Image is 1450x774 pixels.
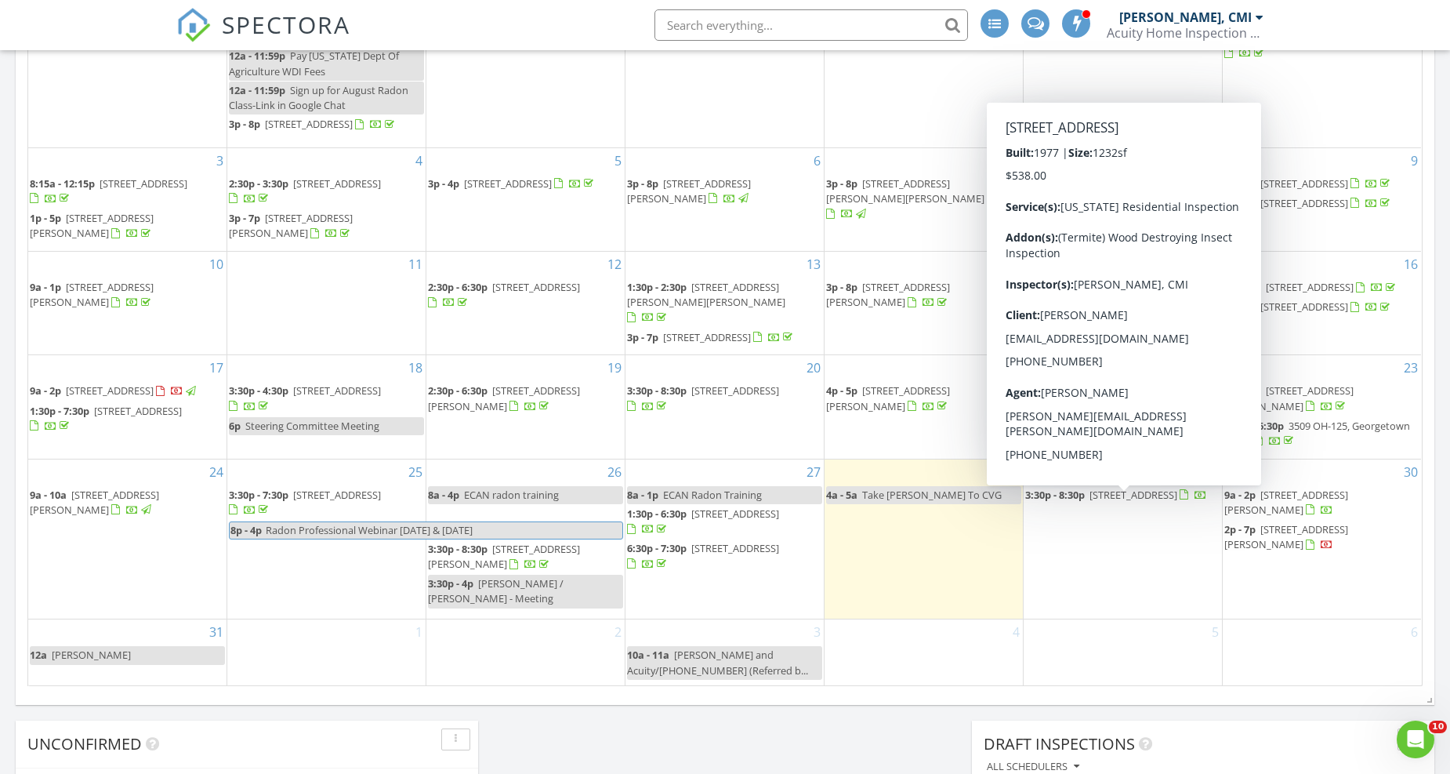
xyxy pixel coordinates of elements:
span: [STREET_ADDRESS] [1260,196,1348,210]
a: Go to August 31, 2025 [206,620,227,645]
a: 2:30p - 3:30p [STREET_ADDRESS] [229,176,381,205]
span: [STREET_ADDRESS] [293,383,381,398]
a: Go to August 7, 2025 [1010,148,1023,173]
td: Go to August 10, 2025 [28,252,227,355]
span: 8a - 12p [1224,280,1261,294]
span: 12a [30,648,47,662]
span: [STREET_ADDRESS] [1089,488,1177,502]
td: Go to August 15, 2025 [1023,252,1222,355]
a: 1p - 2p [STREET_ADDRESS] [1224,194,1419,213]
a: 3p - 7p [STREET_ADDRESS] [627,330,796,344]
span: [STREET_ADDRESS][PERSON_NAME] [826,280,950,309]
div: All schedulers [987,761,1079,772]
span: 2:30p - 6:30p [428,280,488,294]
a: 1p - 5p [STREET_ADDRESS][PERSON_NAME] [30,211,154,240]
div: [PERSON_NAME], CMI [1119,9,1252,25]
span: 3p - 7p [229,211,260,225]
a: 8a - 12p [STREET_ADDRESS][PERSON_NAME] [1224,382,1419,416]
span: [STREET_ADDRESS] [1061,280,1149,294]
a: Go to September 6, 2025 [1408,620,1421,645]
td: Go to August 11, 2025 [227,252,426,355]
a: Go to August 19, 2025 [604,355,625,380]
a: 3p - 7p [STREET_ADDRESS] [1025,280,1194,294]
a: 8:15a - 12:15p [STREET_ADDRESS] [30,175,225,209]
a: 9a - 2p [STREET_ADDRESS][PERSON_NAME] [1224,488,1348,517]
a: 8a - 12p [STREET_ADDRESS] [1224,278,1419,297]
a: 8a - 12p [STREET_ADDRESS][PERSON_NAME] [1224,383,1354,412]
span: Draft Inspections [984,733,1135,754]
a: Go to August 23, 2025 [1401,355,1421,380]
span: 9a - 1p [30,280,61,294]
a: 3:30p - 7:30p [STREET_ADDRESS] [229,488,381,517]
span: [STREET_ADDRESS] [94,404,182,418]
td: Go to August 20, 2025 [625,355,825,459]
span: 1:30p - 7:30p [30,404,89,418]
td: Go to August 25, 2025 [227,459,426,620]
a: 3:30p - 4:30p [STREET_ADDRESS] [229,382,424,416]
span: Sign up for August Radon Class-Link in Google Chat [229,83,408,112]
a: 1:30p - 6:30p 3509 OH-125, Georgetown 45121 [1224,417,1419,451]
span: 10a - 11a [627,648,669,662]
a: 9a - 10a [STREET_ADDRESS][PERSON_NAME] [30,488,159,517]
span: [STREET_ADDRESS][PERSON_NAME] [1224,522,1348,551]
span: 3:30p - 8:30p [627,383,687,398]
span: 3p - 4p [428,176,459,191]
span: Radon Professional Webinar [DATE] & [DATE] [266,523,473,537]
span: [PERSON_NAME] / [PERSON_NAME] - Meeting [428,576,564,605]
a: 3p - 8p [STREET_ADDRESS][PERSON_NAME] [627,176,751,205]
span: 9a - 2p [1224,176,1256,191]
span: 3p - 8p [229,117,260,131]
span: [STREET_ADDRESS][PERSON_NAME] [30,280,154,309]
span: 1:30p - 6:30p [627,507,687,521]
td: Go to August 3, 2025 [28,147,227,251]
a: Go to August 21, 2025 [1002,355,1023,380]
a: 3:30p - 8:30p [STREET_ADDRESS][PERSON_NAME] [428,540,623,574]
span: Take [PERSON_NAME] To CVG [862,488,1002,502]
span: 4p - 5p [1025,176,1057,191]
a: Go to August 26, 2025 [604,460,625,485]
a: Go to August 15, 2025 [1202,252,1222,277]
span: [STREET_ADDRESS] [691,541,779,555]
td: Go to August 28, 2025 [824,459,1023,620]
a: 1:30p - 2:30p [STREET_ADDRESS][PERSON_NAME][PERSON_NAME] [627,280,785,324]
span: Pay [US_STATE] Dept Of Agriculture WDI Fees [229,49,399,78]
a: Go to September 3, 2025 [810,620,824,645]
td: Go to August 6, 2025 [625,147,825,251]
span: 3p - 7p [627,330,658,344]
a: Go to August 16, 2025 [1401,252,1421,277]
a: 8:15a - 12:15p [STREET_ADDRESS] [30,176,187,205]
span: Unconfirmed [27,733,142,754]
span: [STREET_ADDRESS] [663,330,751,344]
span: 9a - 2p [30,383,61,398]
a: 3p - 4p [STREET_ADDRESS] [428,175,623,194]
span: 1:30p - 2:30p [627,280,687,294]
span: 8p - 4p [230,522,263,539]
td: Go to August 29, 2025 [1023,459,1222,620]
td: Go to August 19, 2025 [426,355,625,459]
span: [STREET_ADDRESS][PERSON_NAME][PERSON_NAME] [627,280,785,309]
td: Go to August 22, 2025 [1023,355,1222,459]
a: 1p - 6p [STREET_ADDRESS] [1224,298,1419,317]
td: Go to August 14, 2025 [824,252,1023,355]
a: 3p - 8p [STREET_ADDRESS] [229,115,424,134]
span: 3p - 8p [826,280,857,294]
td: Go to September 2, 2025 [426,620,625,685]
span: [STREET_ADDRESS][PERSON_NAME] [428,542,580,571]
td: Go to September 1, 2025 [227,620,426,685]
span: [PERSON_NAME] and Acuity/[PHONE_NUMBER] (Referred b... [627,648,808,677]
a: 1p - 6p [STREET_ADDRESS] [1224,300,1393,314]
span: [STREET_ADDRESS][PERSON_NAME] [826,383,950,412]
a: Go to September 2, 2025 [611,620,625,645]
a: 3p - 8p [STREET_ADDRESS][PERSON_NAME][PERSON_NAME] [826,176,984,220]
span: ECAN Radon Training [663,488,762,502]
span: [STREET_ADDRESS] [691,383,779,398]
td: Go to August 7, 2025 [824,147,1023,251]
span: [STREET_ADDRESS] [1260,300,1348,314]
span: [STREET_ADDRESS] [1061,176,1149,191]
a: Go to August 28, 2025 [1002,460,1023,485]
a: 9a - 1p [STREET_ADDRESS][PERSON_NAME] [30,280,154,309]
span: Steering Committee Meeting [245,419,379,433]
span: 1p - 2p [1224,196,1256,210]
span: [STREET_ADDRESS] [1089,383,1177,398]
a: 2p - 7p [STREET_ADDRESS][PERSON_NAME] [1224,521,1419,554]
